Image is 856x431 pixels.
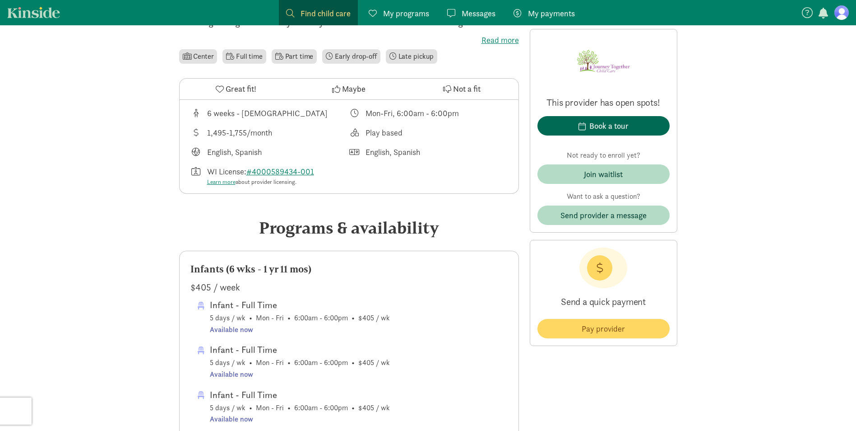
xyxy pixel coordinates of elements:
li: Full time [222,49,266,64]
div: about provider licensing. [207,178,318,187]
p: Want to ask a question? [537,191,670,202]
li: Part time [272,49,317,64]
span: Find child care [301,7,351,19]
div: $405 / week [190,280,508,295]
button: Great fit! [180,79,292,99]
span: My payments [528,7,575,19]
div: Infant - Full Time [210,342,390,357]
span: Send provider a message [560,209,647,221]
div: Join waitlist [584,168,623,180]
a: #4000589434-001 [246,166,314,177]
span: Maybe [342,83,366,95]
p: Not ready to enroll yet? [537,150,670,161]
div: Languages spoken [349,146,508,158]
div: English, Spanish [207,146,262,158]
div: Infant - Full Time [210,388,390,402]
li: Early drop-off [322,49,380,64]
a: Learn more [207,178,236,186]
span: 5 days / wk • Mon - Fri • 6:00am - 6:00pm • $405 / wk [210,388,390,425]
div: Mon-Fri, 6:00am - 6:00pm [366,107,459,119]
span: Pay provider [582,323,625,335]
span: Not a fit [453,83,481,95]
div: License number [190,165,349,187]
label: Read more [179,35,519,46]
div: 6 weeks - [DEMOGRAPHIC_DATA] [207,107,328,119]
div: Age range for children that this provider cares for [190,107,349,119]
div: Available now [210,369,390,380]
div: Available now [210,324,390,336]
li: Late pickup [386,49,437,64]
div: Average tuition for this program [190,126,349,139]
div: Available now [210,413,390,425]
button: Book a tour [537,116,670,136]
span: Great fit! [226,83,256,95]
button: Maybe [292,79,405,99]
div: Book a tour [589,120,629,132]
div: English, Spanish [366,146,420,158]
img: Provider logo [576,37,630,85]
div: Infant - Full Time [210,298,390,312]
span: 5 days / wk • Mon - Fri • 6:00am - 6:00pm • $405 / wk [210,298,390,335]
div: 1,495-1,755/month [207,126,272,139]
span: My programs [383,7,429,19]
div: Programs & availability [179,215,519,240]
p: Send a quick payment [537,288,670,315]
div: Class schedule [349,107,508,119]
div: This provider's education philosophy [349,126,508,139]
div: Play based [366,126,403,139]
li: Center [179,49,217,64]
button: Join waitlist [537,164,670,184]
button: Send provider a message [537,206,670,225]
div: WI License: [207,165,318,187]
span: 5 days / wk • Mon - Fri • 6:00am - 6:00pm • $405 / wk [210,342,390,380]
div: Languages taught [190,146,349,158]
button: Not a fit [405,79,518,99]
span: Messages [462,7,495,19]
a: Kinside [7,7,60,18]
p: This provider has open spots! [537,96,670,109]
div: Infants (6 wks - 1 yr 11 mos) [190,262,508,276]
